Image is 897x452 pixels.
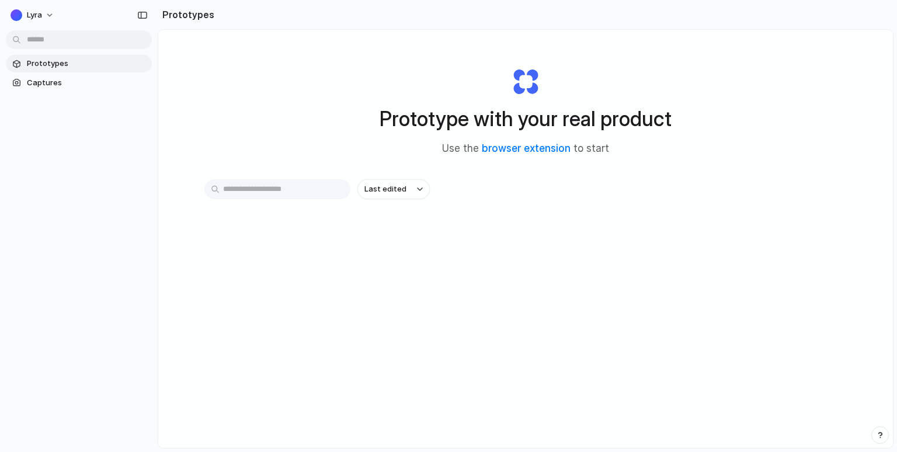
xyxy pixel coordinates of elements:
span: Last edited [364,183,406,195]
span: Captures [27,77,147,89]
span: Lyra [27,9,42,21]
a: browser extension [482,142,571,154]
h2: Prototypes [158,8,214,22]
button: Last edited [357,179,430,199]
button: Lyra [6,6,60,25]
a: Captures [6,74,152,92]
span: Use the to start [442,141,609,157]
a: Prototypes [6,55,152,72]
h1: Prototype with your real product [380,103,672,134]
span: Prototypes [27,58,147,69]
